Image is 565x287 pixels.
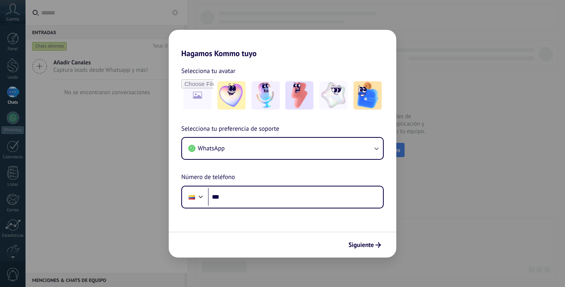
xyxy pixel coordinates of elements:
[181,172,235,183] span: Número de teléfono
[198,144,225,152] span: WhatsApp
[182,138,383,159] button: WhatsApp
[345,238,385,252] button: Siguiente
[184,189,199,205] div: Colombia: + 57
[348,242,374,248] span: Siguiente
[181,66,235,76] span: Selecciona tu avatar
[252,81,280,110] img: -2.jpeg
[319,81,348,110] img: -4.jpeg
[217,81,246,110] img: -1.jpeg
[181,124,279,134] span: Selecciona tu preferencia de soporte
[285,81,313,110] img: -3.jpeg
[169,30,396,58] h2: Hagamos Kommo tuyo
[354,81,382,110] img: -5.jpeg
